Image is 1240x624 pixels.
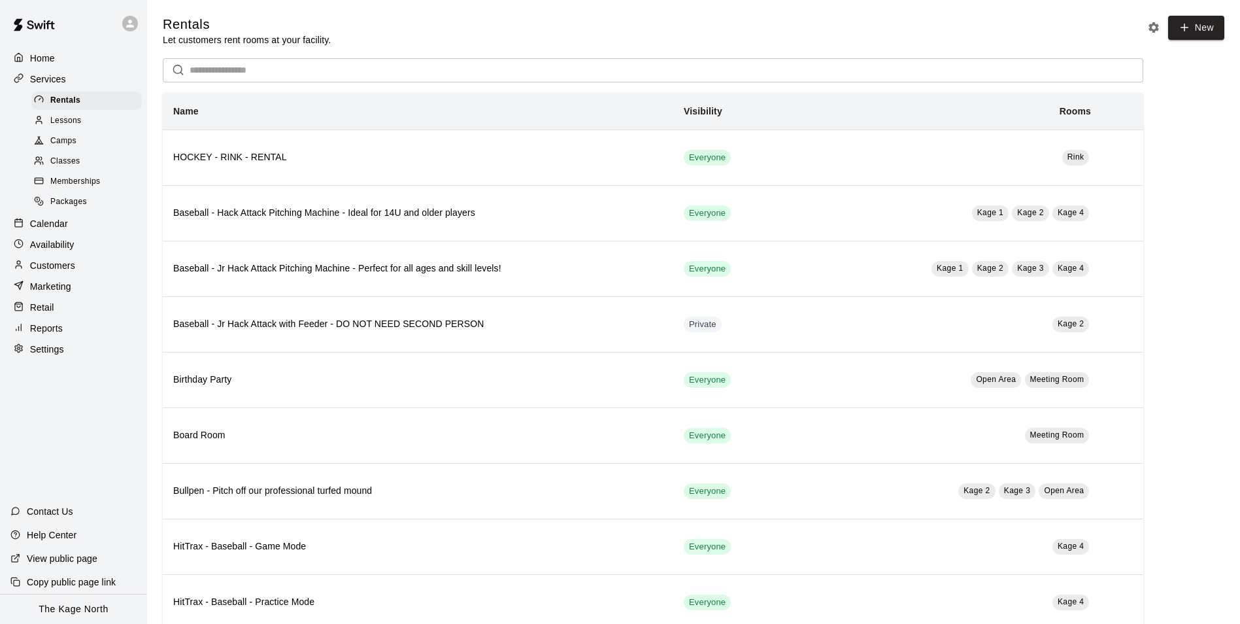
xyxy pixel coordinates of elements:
[1168,16,1224,40] a: New
[684,106,722,116] b: Visibility
[10,48,137,68] a: Home
[684,595,731,610] div: This service is visible to all of your customers
[684,374,731,387] span: Everyone
[684,483,731,499] div: This service is visible to all of your customers
[27,576,116,589] p: Copy public page link
[977,208,1003,217] span: Kage 1
[684,485,731,498] span: Everyone
[684,152,731,164] span: Everyone
[173,595,663,610] h6: HitTrax - Baseball - Practice Mode
[39,602,109,616] p: The Kage North
[31,152,147,172] a: Classes
[684,597,731,609] span: Everyone
[30,217,68,230] p: Calendar
[31,112,142,130] div: Lessons
[684,372,731,388] div: This service is visible to all of your customers
[173,317,663,332] h6: Baseball - Jr Hack Attack with Feeder - DO NOT NEED SECOND PERSON
[30,301,54,314] p: Retail
[684,319,722,331] span: Private
[1067,152,1084,162] span: Rink
[31,90,147,111] a: Rentals
[30,322,63,335] p: Reports
[684,539,731,555] div: This service is visible to all of your customers
[163,16,331,33] h5: Rentals
[50,175,100,188] span: Memberships
[27,529,76,542] p: Help Center
[30,280,71,293] p: Marketing
[27,505,73,518] p: Contact Us
[50,94,80,107] span: Rentals
[31,192,147,213] a: Packages
[30,73,66,86] p: Services
[173,428,663,443] h6: Board Room
[977,264,1003,273] span: Kage 2
[10,256,137,275] a: Customers
[684,207,731,220] span: Everyone
[1017,208,1043,217] span: Kage 2
[684,541,731,553] span: Everyone
[1058,208,1084,217] span: Kage 4
[1030,430,1084,440] span: Meeting Room
[31,173,142,191] div: Memberships
[10,319,137,338] a: Reports
[1060,106,1091,116] b: Rooms
[1030,375,1084,384] span: Meeting Room
[1144,18,1164,37] button: Rental settings
[1044,486,1084,495] span: Open Area
[10,214,137,234] a: Calendar
[684,317,722,332] div: This service is hidden, and can only be accessed via a direct link
[50,155,80,168] span: Classes
[30,52,55,65] p: Home
[1058,264,1084,273] span: Kage 4
[10,69,137,89] a: Services
[31,172,147,192] a: Memberships
[30,343,64,356] p: Settings
[31,131,147,152] a: Camps
[173,262,663,276] h6: Baseball - Jr Hack Attack Pitching Machine - Perfect for all ages and skill levels!
[173,106,199,116] b: Name
[684,150,731,165] div: This service is visible to all of your customers
[31,111,147,131] a: Lessons
[684,263,731,275] span: Everyone
[50,196,87,209] span: Packages
[31,152,142,171] div: Classes
[31,193,142,211] div: Packages
[173,373,663,387] h6: Birthday Party
[1004,486,1030,495] span: Kage 3
[30,238,75,251] p: Availability
[10,235,137,254] a: Availability
[684,430,731,442] span: Everyone
[31,132,142,150] div: Camps
[173,206,663,220] h6: Baseball - Hack Attack Pitching Machine - Ideal for 14U and older players
[163,33,331,46] p: Let customers rent rooms at your facility.
[1017,264,1043,273] span: Kage 3
[976,375,1016,384] span: Open Area
[10,277,137,296] a: Marketing
[964,486,990,495] span: Kage 2
[684,428,731,443] div: This service is visible to all of your customers
[10,339,137,359] a: Settings
[31,92,142,110] div: Rentals
[937,264,963,273] span: Kage 1
[1058,597,1084,606] span: Kage 4
[173,540,663,554] h6: HitTrax - Baseball - Game Mode
[684,261,731,277] div: This service is visible to all of your customers
[173,484,663,498] h6: Bullpen - Pitch off our professional turfed mound
[10,298,137,317] div: Retail
[684,205,731,221] div: This service is visible to all of your customers
[50,135,76,148] span: Camps
[27,552,97,565] p: View public page
[30,259,75,272] p: Customers
[1058,319,1084,328] span: Kage 2
[1058,542,1084,551] span: Kage 4
[50,114,82,128] span: Lessons
[173,150,663,165] h6: HOCKEY - RINK - RENTAL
